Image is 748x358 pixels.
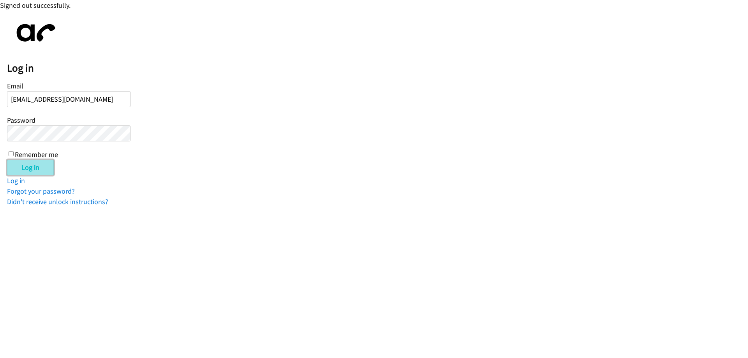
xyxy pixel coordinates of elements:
[7,62,748,75] h2: Log in
[7,176,25,185] a: Log in
[7,81,23,90] label: Email
[7,18,62,48] img: aphone-8a226864a2ddd6a5e75d1ebefc011f4aa8f32683c2d82f3fb0802fe031f96514.svg
[7,116,35,125] label: Password
[7,160,54,175] input: Log in
[7,197,108,206] a: Didn't receive unlock instructions?
[7,187,75,196] a: Forgot your password?
[15,150,58,159] label: Remember me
